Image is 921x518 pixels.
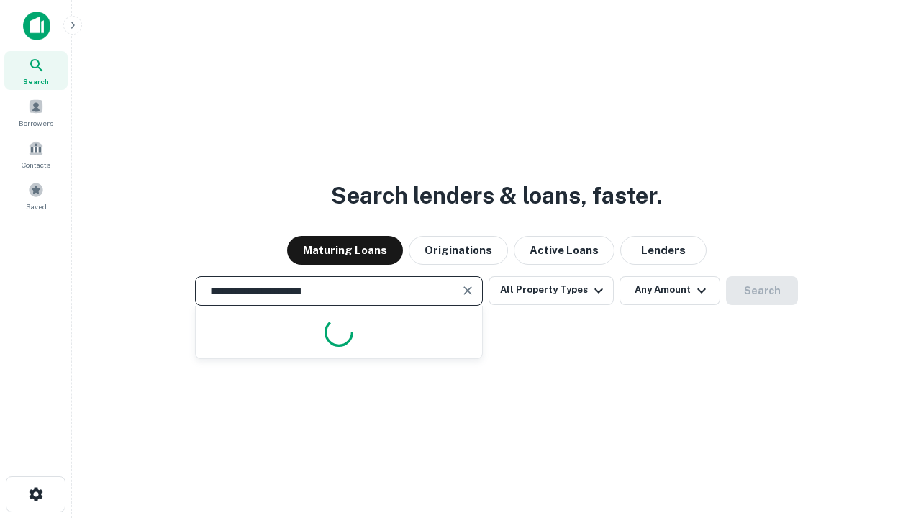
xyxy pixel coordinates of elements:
[458,281,478,301] button: Clear
[4,176,68,215] a: Saved
[287,236,403,265] button: Maturing Loans
[26,201,47,212] span: Saved
[19,117,53,129] span: Borrowers
[22,159,50,171] span: Contacts
[409,236,508,265] button: Originations
[23,12,50,40] img: capitalize-icon.png
[4,93,68,132] a: Borrowers
[331,178,662,213] h3: Search lenders & loans, faster.
[514,236,614,265] button: Active Loans
[4,51,68,90] a: Search
[23,76,49,87] span: Search
[620,236,707,265] button: Lenders
[849,403,921,472] iframe: Chat Widget
[489,276,614,305] button: All Property Types
[4,135,68,173] a: Contacts
[620,276,720,305] button: Any Amount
